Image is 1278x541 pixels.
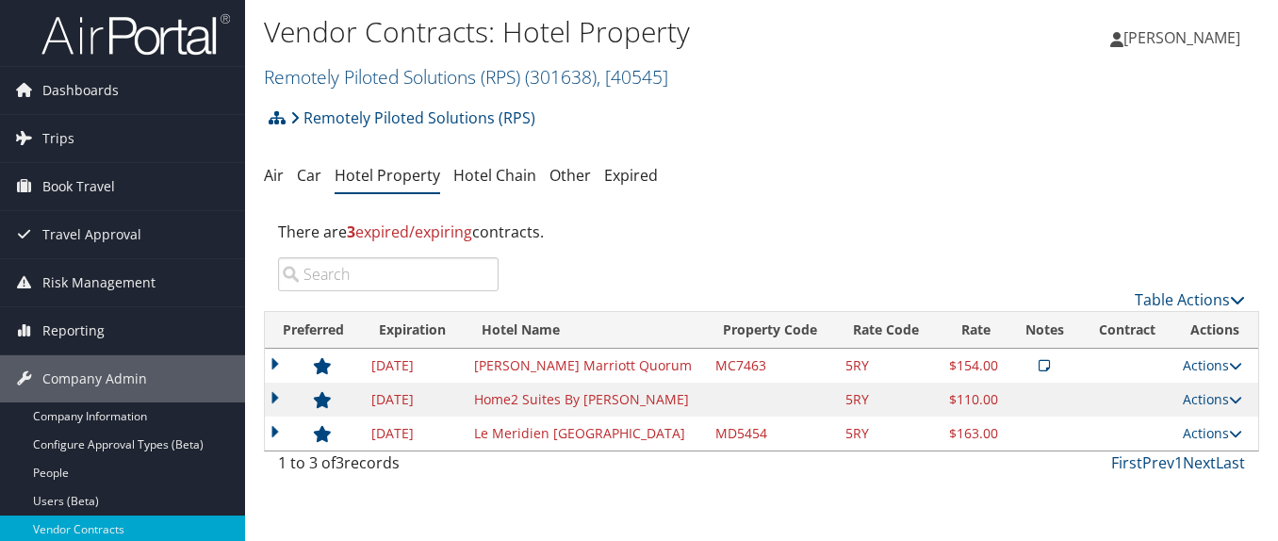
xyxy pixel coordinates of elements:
td: Home2 Suites By [PERSON_NAME] [465,383,706,417]
span: Reporting [42,307,105,354]
span: expired/expiring [347,221,472,242]
th: Hotel Name: activate to sort column ascending [465,312,706,349]
img: airportal-logo.png [41,12,230,57]
span: Travel Approval [42,211,141,258]
div: There are contracts. [264,206,1259,257]
a: Actions [1183,390,1242,408]
td: 5RY [836,383,938,417]
span: ( 301638 ) [525,64,597,90]
span: Trips [42,115,74,162]
td: 5RY [836,349,938,383]
th: Preferred: activate to sort column descending [265,312,362,349]
span: Risk Management [42,259,156,306]
td: 5RY [836,417,938,451]
th: Rate: activate to sort column ascending [939,312,1008,349]
span: , [ 40545 ] [597,64,668,90]
div: 1 to 3 of records [278,451,499,484]
input: Search [278,257,499,291]
a: Remotely Piloted Solutions (RPS) [264,64,668,90]
a: Next [1183,452,1216,473]
h1: Vendor Contracts: Hotel Property [264,12,927,52]
a: Air [264,165,284,186]
a: Last [1216,452,1245,473]
a: Actions [1183,424,1242,442]
th: Expiration: activate to sort column ascending [362,312,465,349]
td: $110.00 [939,383,1008,417]
span: 3 [336,452,344,473]
td: MD5454 [706,417,837,451]
a: Car [297,165,321,186]
span: [PERSON_NAME] [1123,27,1240,48]
a: 1 [1174,452,1183,473]
span: Company Admin [42,355,147,402]
th: Contract: activate to sort column ascending [1081,312,1173,349]
a: Expired [604,165,658,186]
a: Hotel Property [335,165,440,186]
td: $154.00 [939,349,1008,383]
a: Remotely Piloted Solutions (RPS) [290,99,535,137]
th: Property Code: activate to sort column ascending [706,312,837,349]
th: Rate Code: activate to sort column ascending [836,312,938,349]
td: $163.00 [939,417,1008,451]
a: Prev [1142,452,1174,473]
span: Dashboards [42,67,119,114]
th: Notes: activate to sort column ascending [1008,312,1081,349]
a: Hotel Chain [453,165,536,186]
a: Table Actions [1135,289,1245,310]
a: First [1111,452,1142,473]
a: Actions [1183,356,1242,374]
td: MC7463 [706,349,837,383]
td: [PERSON_NAME] Marriott Quorum [465,349,706,383]
td: [DATE] [362,383,465,417]
td: [DATE] [362,417,465,451]
th: Actions [1173,312,1258,349]
strong: 3 [347,221,355,242]
a: Other [549,165,591,186]
td: [DATE] [362,349,465,383]
td: Le Meridien [GEOGRAPHIC_DATA] [465,417,706,451]
a: [PERSON_NAME] [1110,9,1259,66]
span: Book Travel [42,163,115,210]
